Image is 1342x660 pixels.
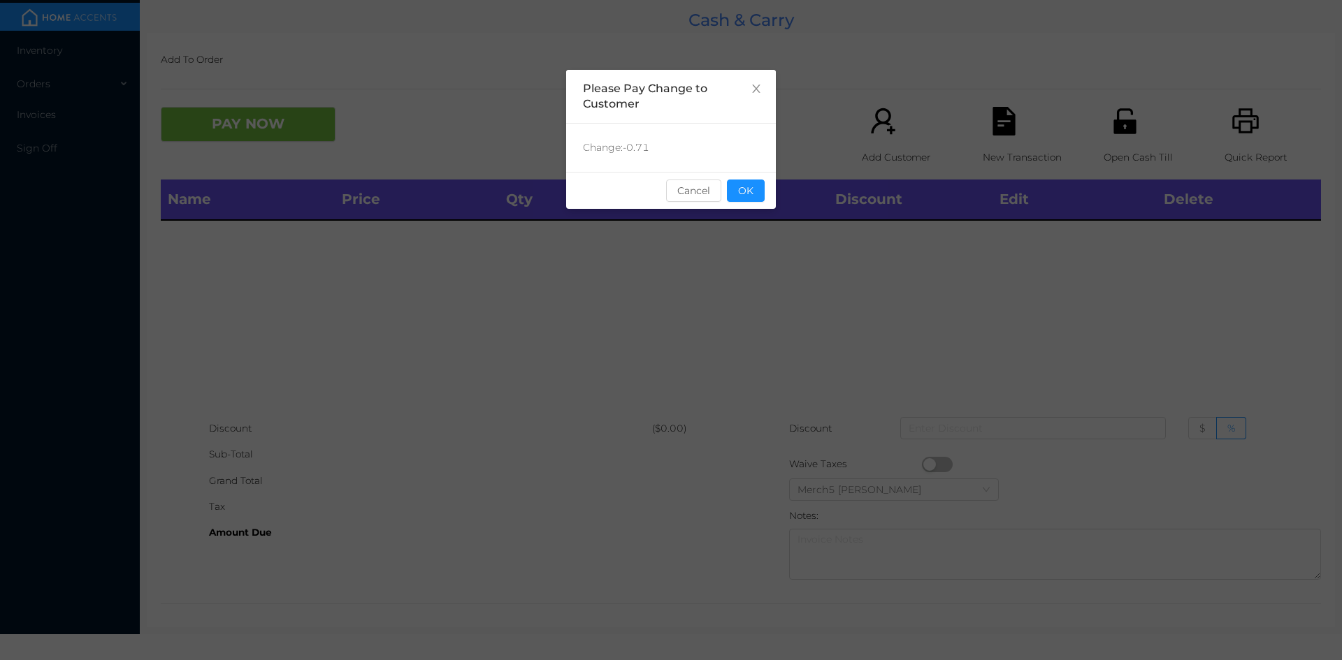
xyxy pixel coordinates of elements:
button: OK [727,179,765,202]
i: icon: close [751,83,762,94]
button: Close [737,70,776,109]
button: Cancel [666,179,721,202]
div: Please Pay Change to Customer [583,81,759,112]
div: Change: -0.71 [566,124,776,172]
